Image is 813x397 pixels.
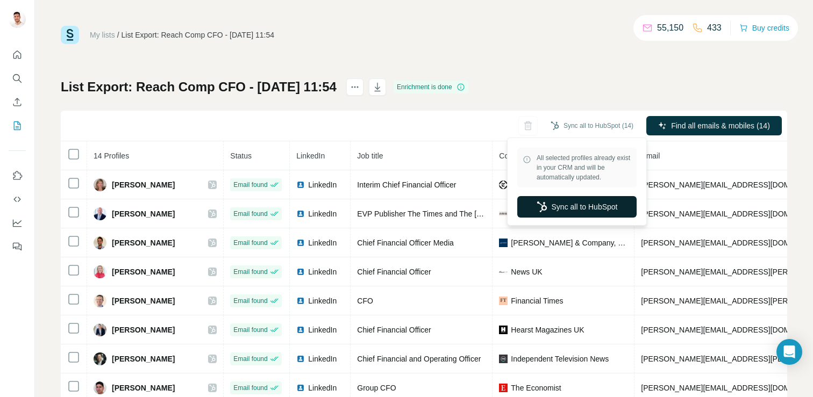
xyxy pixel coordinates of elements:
[308,382,337,393] span: LinkedIn
[511,237,627,248] span: [PERSON_NAME] & Company, Limited
[308,237,337,248] span: LinkedIn
[511,353,609,364] span: Independent Television News
[94,294,106,307] img: Avatar
[499,181,508,189] img: company-logo
[499,355,508,363] img: company-logo
[296,355,305,363] img: LinkedIn logo
[112,208,175,219] span: [PERSON_NAME]
[346,78,363,96] button: actions
[112,353,175,364] span: [PERSON_NAME]
[117,30,119,40] li: /
[296,181,305,189] img: LinkedIn logo
[511,324,584,335] span: Hearst Magazines UK
[707,21,722,34] p: 433
[9,11,26,28] img: Avatar
[657,21,683,34] p: 55,150
[9,213,26,233] button: Dashboard
[499,211,508,215] img: company-logo
[357,326,431,334] span: Chief Financial Officer
[233,325,267,335] span: Email found
[90,31,115,39] a: My lists
[233,296,267,306] span: Email found
[296,239,305,247] img: LinkedIn logo
[308,353,337,364] span: LinkedIn
[739,20,789,35] button: Buy credits
[357,151,383,160] span: Job title
[9,92,26,112] button: Enrich CSV
[641,151,660,160] span: Email
[511,295,563,306] span: Financial Times
[517,196,637,218] button: Sync all to HubSpot
[499,384,508,392] img: company-logo
[94,178,106,191] img: Avatar
[646,116,782,135] button: Find all emails & mobiles (14)
[296,268,305,276] img: LinkedIn logo
[9,116,26,135] button: My lists
[511,382,561,393] span: The Economist
[776,339,802,365] div: Open Intercom Messenger
[499,151,531,160] span: Company
[112,382,175,393] span: [PERSON_NAME]
[112,324,175,335] span: [PERSON_NAME]
[308,295,337,306] span: LinkedIn
[9,190,26,209] button: Use Surfe API
[233,267,267,277] span: Email found
[296,326,305,334] img: LinkedIn logo
[296,151,325,160] span: LinkedIn
[9,166,26,185] button: Use Surfe on LinkedIn
[537,153,631,182] span: All selected profiles already exist in your CRM and will be automatically updated.
[308,179,337,190] span: LinkedIn
[296,210,305,218] img: LinkedIn logo
[61,78,337,96] h1: List Export: Reach Comp CFO - [DATE] 11:54
[233,180,267,190] span: Email found
[357,297,373,305] span: CFO
[94,151,129,160] span: 14 Profiles
[112,295,175,306] span: [PERSON_NAME]
[499,297,508,305] img: company-logo
[671,120,770,131] span: Find all emails & mobiles (14)
[230,151,252,160] span: Status
[357,355,481,363] span: Chief Financial and Operating Officer
[112,266,175,277] span: [PERSON_NAME]
[511,266,542,277] span: News UK
[499,268,508,276] img: company-logo
[543,118,641,134] button: Sync all to HubSpot (14)
[61,26,79,44] img: Surfe Logo
[233,238,267,248] span: Email found
[94,236,106,249] img: Avatar
[9,69,26,88] button: Search
[499,239,508,247] img: company-logo
[94,207,106,220] img: Avatar
[499,326,508,334] img: company-logo
[357,384,396,392] span: Group CFO
[9,237,26,256] button: Feedback
[357,239,453,247] span: Chief Financial Officer Media
[296,384,305,392] img: LinkedIn logo
[9,45,26,64] button: Quick start
[233,354,267,364] span: Email found
[112,179,175,190] span: [PERSON_NAME]
[122,30,275,40] div: List Export: Reach Comp CFO - [DATE] 11:54
[233,383,267,393] span: Email found
[357,268,431,276] span: Chief Financial Officer
[233,209,267,219] span: Email found
[308,266,337,277] span: LinkedIn
[394,81,468,93] div: Enrichment is done
[296,297,305,305] img: LinkedIn logo
[94,381,106,394] img: Avatar
[308,208,337,219] span: LinkedIn
[357,210,520,218] span: EVP Publisher The Times and The [DATE] Times
[308,324,337,335] span: LinkedIn
[112,237,175,248] span: [PERSON_NAME]
[94,265,106,278] img: Avatar
[94,352,106,365] img: Avatar
[357,181,456,189] span: Interim Chief Financial Officer
[94,323,106,336] img: Avatar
